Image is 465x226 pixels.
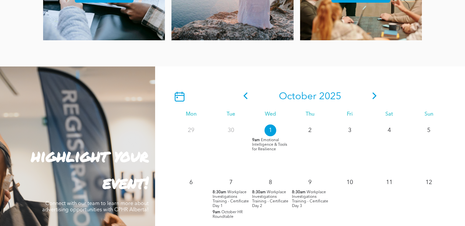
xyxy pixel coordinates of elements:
div: Sun [409,111,449,118]
span: 9am [213,210,220,215]
p: 30 [225,124,237,136]
div: Thu [290,111,330,118]
span: Emotional Intelligence & Tools for Resilience [252,138,287,151]
div: Tue [211,111,250,118]
p: 10 [344,177,356,188]
p: 8 [265,177,276,188]
div: Fri [330,111,369,118]
span: 8:30am [292,190,306,195]
span: 8:30am [213,190,226,195]
p: 2 [304,124,316,136]
div: Sat [369,111,409,118]
span: Workplace Investigations Training - Certificate Day 2 [252,190,288,208]
span: Workplace Investigations Training - Certificate Day 3 [292,190,328,208]
p: 3 [344,124,356,136]
p: 12 [423,177,435,188]
div: Mon [171,111,211,118]
p: 11 [383,177,395,188]
span: 9am [252,138,260,142]
span: Workplace Investigations Training - Certificate Day 1 [213,190,249,208]
strong: highlight your event! [31,144,149,194]
span: 8:30am [252,190,266,195]
p: 6 [185,177,197,188]
p: 9 [304,177,316,188]
p: 4 [383,124,395,136]
p: 1 [265,124,276,136]
div: Wed [250,111,290,118]
span: 2025 [319,92,341,102]
span: October HR Roundtable [213,210,243,219]
p: 29 [185,124,197,136]
span: October [279,92,316,102]
p: 7 [225,177,237,188]
span: Connect with our team to learn more about advertising opportunities with CPHR Alberta! [42,201,149,213]
p: 5 [423,124,435,136]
